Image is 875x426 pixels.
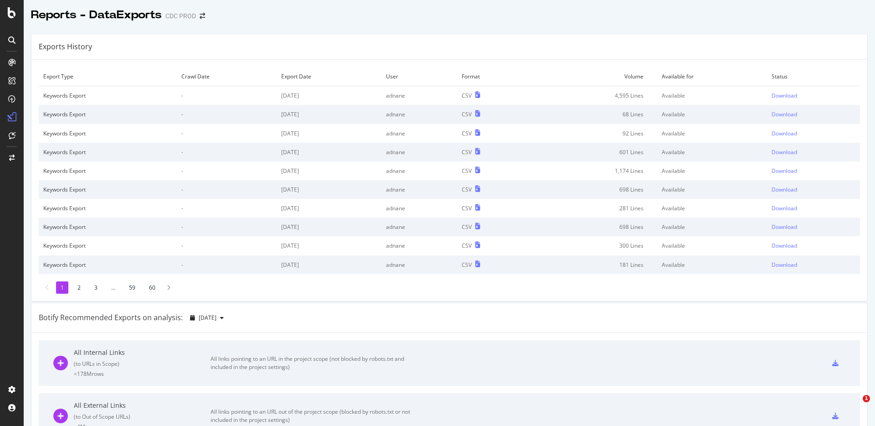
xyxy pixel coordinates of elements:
td: [DATE] [277,255,381,274]
div: Keywords Export [43,223,172,231]
td: adnane [381,180,457,199]
td: adnane [381,199,457,218]
div: CSV [462,242,472,249]
div: CSV [462,261,472,269]
div: Available [662,92,762,99]
td: adnane [381,255,457,274]
td: Available for [657,67,767,86]
td: - [177,218,277,236]
td: Export Type [39,67,177,86]
div: CSV [462,110,472,118]
td: 1,174 Lines [532,161,658,180]
td: - [177,255,277,274]
div: ( to Out of Scope URLs ) [74,413,211,421]
td: [DATE] [277,236,381,255]
div: CSV [462,186,472,193]
div: arrow-right-arrow-left [200,13,205,19]
td: [DATE] [277,199,381,218]
td: Volume [532,67,658,86]
a: Download [772,186,855,193]
td: 181 Lines [532,255,658,274]
td: - [177,180,277,199]
div: csv-export [832,413,839,419]
td: 698 Lines [532,180,658,199]
div: Download [772,204,797,212]
div: Exports History [39,42,92,52]
td: adnane [381,161,457,180]
li: 59 [124,281,140,294]
span: 1 [863,395,870,402]
td: adnane [381,218,457,236]
div: Available [662,186,762,193]
td: adnane [381,124,457,143]
td: - [177,124,277,143]
a: Download [772,130,855,137]
div: Keywords Export [43,204,172,212]
td: 300 Lines [532,236,658,255]
div: Botify Recommended Exports on analysis: [39,312,183,323]
td: [DATE] [277,86,381,105]
div: Available [662,242,762,249]
div: CSV [462,92,472,99]
div: Keywords Export [43,92,172,99]
td: [DATE] [277,105,381,124]
div: Available [662,204,762,212]
div: All links pointing to an URL in the project scope (not blocked by robots.txt and included in the ... [211,355,416,371]
div: Reports - DataExports [31,7,162,23]
td: adnane [381,86,457,105]
div: Download [772,167,797,175]
a: Download [772,92,855,99]
div: All links pointing to an URL out of the project scope (blocked by robots.txt or not included in t... [211,408,416,424]
div: CSV [462,204,472,212]
td: User [381,67,457,86]
div: Keywords Export [43,110,172,118]
div: Keywords Export [43,242,172,249]
td: 68 Lines [532,105,658,124]
li: 2 [73,281,85,294]
td: adnane [381,236,457,255]
div: Download [772,186,797,193]
div: CSV [462,148,472,156]
td: adnane [381,105,457,124]
td: [DATE] [277,161,381,180]
td: - [177,105,277,124]
div: Available [662,148,762,156]
li: 3 [90,281,102,294]
a: Download [772,110,855,118]
li: 60 [144,281,160,294]
td: [DATE] [277,218,381,236]
div: Available [662,223,762,231]
td: 281 Lines [532,199,658,218]
div: csv-export [832,360,839,366]
div: Keywords Export [43,186,172,193]
div: Available [662,261,762,269]
span: 2025 Sep. 19th [199,314,216,322]
td: 601 Lines [532,143,658,161]
td: Export Date [277,67,381,86]
a: Download [772,261,855,269]
div: CSV [462,130,472,137]
li: 1 [56,281,68,294]
div: Available [662,130,762,137]
div: Available [662,110,762,118]
div: = 178M rows [74,370,211,378]
div: Download [772,110,797,118]
div: Keywords Export [43,167,172,175]
a: Download [772,242,855,249]
a: Download [772,148,855,156]
td: 698 Lines [532,218,658,236]
div: Download [772,261,797,269]
div: Keywords Export [43,130,172,137]
td: - [177,161,277,180]
div: Keywords Export [43,261,172,269]
td: - [177,199,277,218]
td: 4,595 Lines [532,86,658,105]
div: Download [772,148,797,156]
div: Download [772,242,797,249]
div: ( to URLs in Scope ) [74,360,211,368]
td: [DATE] [277,180,381,199]
div: CSV [462,223,472,231]
div: CDC PROD [165,11,196,21]
div: Download [772,223,797,231]
li: ... [107,281,120,294]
